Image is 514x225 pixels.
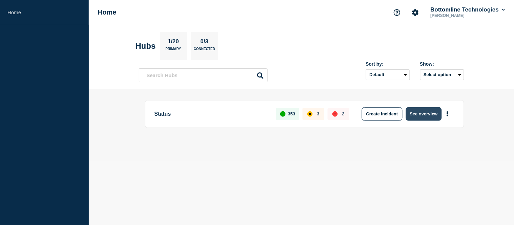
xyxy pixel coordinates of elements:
[139,68,268,82] input: Search Hubs
[420,69,464,80] button: Select option
[136,41,156,51] h2: Hubs
[332,111,338,117] div: down
[307,111,313,117] div: affected
[443,108,452,120] button: More actions
[366,69,410,80] select: Sort by
[429,13,500,18] p: [PERSON_NAME]
[165,38,181,47] p: 1/20
[155,107,269,121] p: Status
[280,111,286,117] div: up
[408,5,423,20] button: Account settings
[429,6,507,13] button: Bottomline Technologies
[194,47,215,54] p: Connected
[98,8,117,16] h1: Home
[342,111,345,116] p: 2
[288,111,295,116] p: 353
[406,107,442,121] button: See overview
[166,47,181,54] p: Primary
[198,38,211,47] p: 0/3
[366,61,410,67] div: Sort by:
[362,107,403,121] button: Create incident
[390,5,404,20] button: Support
[317,111,320,116] p: 3
[420,61,464,67] div: Show:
